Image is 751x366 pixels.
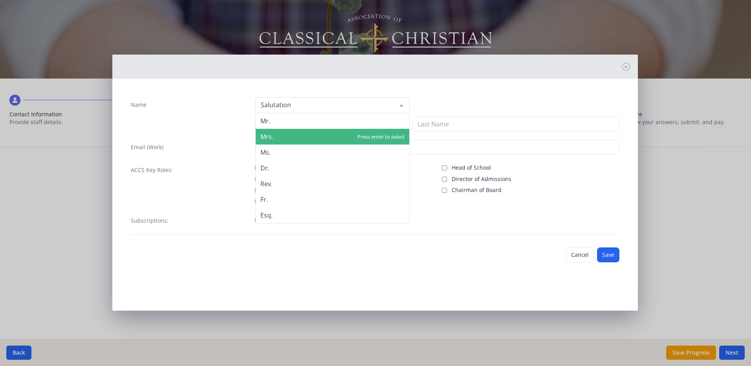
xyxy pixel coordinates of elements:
label: Subscriptions: [131,217,169,225]
button: Save [597,247,619,262]
input: Public Contact [255,177,260,182]
label: Name [131,101,147,109]
input: Chairman of Board [442,188,447,193]
input: Salutation [259,101,394,109]
input: contact@site.com [255,139,619,154]
label: Email (Work) [131,143,163,151]
input: ACCS Account Manager [255,165,260,170]
span: Head of School [452,164,491,172]
input: Director of Admissions [442,177,447,182]
span: Mr. [260,117,270,125]
span: Director of Admissions [452,175,511,183]
input: First Name [255,117,409,132]
label: ACCS Key Roles: [131,166,173,174]
input: Last Name [412,117,619,132]
span: Esq. [260,211,273,220]
input: Billing Contact [255,199,260,204]
input: Board Member [255,188,260,193]
span: Mrs. [260,132,273,141]
span: Fr. [260,195,268,204]
span: Rev. [260,179,273,188]
button: Cancel [566,247,594,262]
span: Ms. [260,148,271,157]
span: Dr. [260,164,269,172]
span: Chairman of Board [452,186,502,194]
input: TCD Magazine [255,218,260,223]
input: Head of School [442,165,447,170]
